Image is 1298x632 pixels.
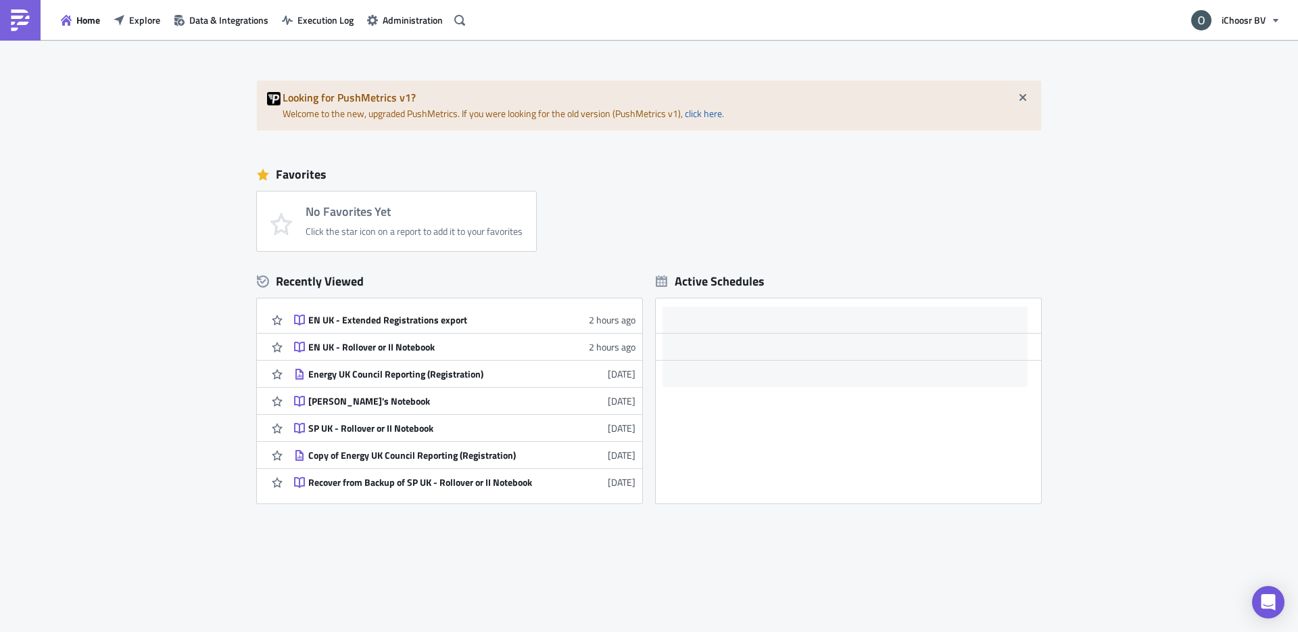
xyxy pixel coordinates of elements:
div: [PERSON_NAME]'s Notebook [308,395,545,407]
span: Data & Integrations [189,13,268,27]
span: iChoosr BV [1222,13,1266,27]
a: [PERSON_NAME]'s Notebook[DATE] [294,388,635,414]
div: Energy UK Council Reporting (Registration) [308,368,545,380]
div: SP UK - Rollover or II Notebook [308,422,545,434]
time: 2025-09-04T08:28:36Z [589,340,635,354]
img: Avatar [1190,9,1213,32]
button: iChoosr BV [1183,5,1288,35]
div: Welcome to the new, upgraded PushMetrics. If you were looking for the old version (PushMetrics v1... [257,81,1041,131]
img: PushMetrics [9,9,31,31]
div: Copy of Energy UK Council Reporting (Registration) [308,449,545,461]
time: 2025-08-29T13:11:36Z [608,421,635,435]
span: Execution Log [297,13,354,27]
time: 2025-08-11T09:19:33Z [608,475,635,489]
a: Recover from Backup of SP UK - Rollover or II Notebook[DATE] [294,469,635,495]
button: Execution Log [275,9,360,30]
div: Click the star icon on a report to add it to your favorites [306,225,523,238]
button: Administration [360,9,450,30]
div: EN UK - Extended Registrations export [308,314,545,326]
a: EN UK - Extended Registrations export2 hours ago [294,307,635,333]
button: Home [54,9,107,30]
div: Recover from Backup of SP UK - Rollover or II Notebook [308,476,545,489]
span: Explore [129,13,160,27]
time: 2025-09-04T08:37:24Z [589,313,635,327]
h5: Looking for PushMetrics v1? [283,92,1031,103]
a: SP UK - Rollover or II Notebook[DATE] [294,415,635,441]
a: Copy of Energy UK Council Reporting (Registration)[DATE] [294,442,635,468]
div: EN UK - Rollover or II Notebook [308,341,545,353]
a: EN UK - Rollover or II Notebook2 hours ago [294,334,635,360]
a: click here [685,106,722,120]
div: Favorites [257,164,1041,185]
div: Open Intercom Messenger [1252,586,1284,618]
time: 2025-08-27T12:56:51Z [608,448,635,462]
span: Administration [383,13,443,27]
button: Data & Integrations [167,9,275,30]
h4: No Favorites Yet [306,205,523,219]
span: Home [76,13,100,27]
time: 2025-09-01T14:18:49Z [608,394,635,408]
a: Energy UK Council Reporting (Registration)[DATE] [294,361,635,387]
div: Active Schedules [656,273,765,289]
button: Explore [107,9,167,30]
time: 2025-09-03T08:41:11Z [608,367,635,381]
div: Recently Viewed [257,271,642,292]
